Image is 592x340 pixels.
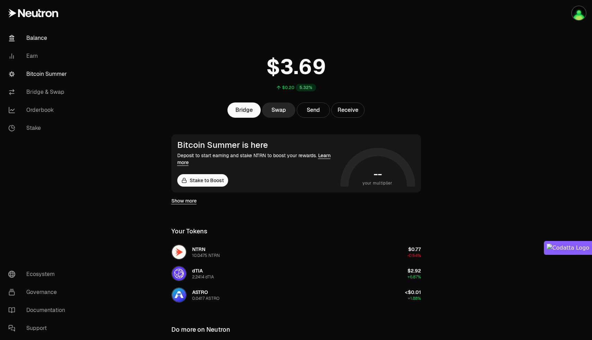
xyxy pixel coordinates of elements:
div: Do more on Neutron [171,325,230,334]
a: Show more [171,197,197,204]
div: Deposit to start earning and stake NTRN to boost your rewards. [177,152,338,166]
a: Documentation [3,301,75,319]
a: Orderbook [3,101,75,119]
span: -0.54% [407,253,421,258]
button: Receive [331,102,365,118]
button: dTIA LogodTIA2.2414 dTIA$2.92+6.87% [167,263,425,284]
span: +6.87% [407,274,421,280]
a: Bridge & Swap [3,83,75,101]
div: Your Tokens [171,226,207,236]
div: 2.2414 dTIA [192,274,214,280]
a: Stake [3,119,75,137]
span: <$0.01 [405,289,421,295]
button: ASTRO LogoASTRO0.0417 ASTRO<$0.01+1.88% [167,285,425,305]
img: mekleo 2.0 [572,6,586,20]
a: Earn [3,47,75,65]
a: Swap [262,102,295,118]
a: Support [3,319,75,337]
span: $2.92 [407,268,421,274]
img: dTIA Logo [172,267,186,280]
span: ASTRO [192,289,208,295]
img: NTRN Logo [172,245,186,259]
div: 5.32% [296,84,316,91]
a: Ecosystem [3,265,75,283]
img: ASTRO Logo [172,288,186,302]
button: NTRN LogoNTRN10.0475 NTRN$0.77-0.54% [167,242,425,262]
a: Governance [3,283,75,301]
div: $0.20 [282,85,294,90]
span: NTRN [192,246,205,252]
span: your multiplier [362,180,393,187]
div: 0.0417 ASTRO [192,296,219,301]
button: Send [297,102,330,118]
span: $0.77 [408,246,421,252]
div: 10.0475 NTRN [192,253,220,258]
a: Stake to Boost [177,174,228,187]
a: Bitcoin Summer [3,65,75,83]
a: Balance [3,29,75,47]
span: +1.88% [408,296,421,301]
a: Bridge [227,102,261,118]
div: Bitcoin Summer is here [177,140,338,150]
h1: -- [374,169,382,180]
span: dTIA [192,268,203,274]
